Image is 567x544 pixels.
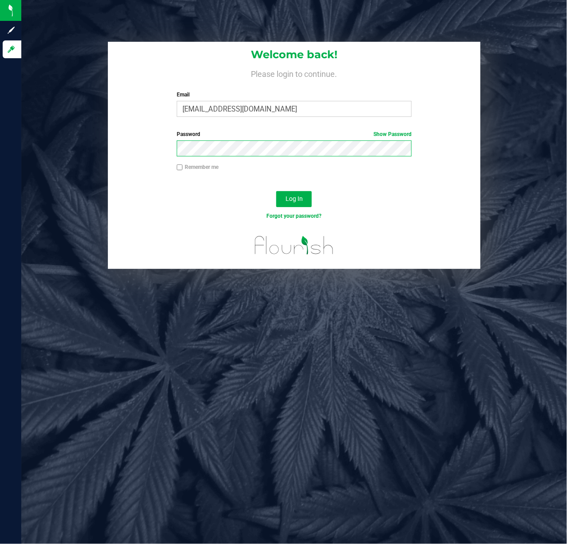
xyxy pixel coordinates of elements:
span: Password [177,131,200,137]
h4: Please login to continue. [108,68,480,78]
inline-svg: Log in [7,45,16,54]
h1: Welcome back! [108,49,480,60]
label: Remember me [177,163,218,171]
input: Remember me [177,164,183,171]
a: Show Password [373,131,412,137]
img: flourish_logo.svg [248,229,341,261]
button: Log In [276,191,312,207]
label: Email [177,91,412,99]
a: Forgot your password? [266,213,321,219]
span: Log In [285,195,303,202]
inline-svg: Sign up [7,26,16,35]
